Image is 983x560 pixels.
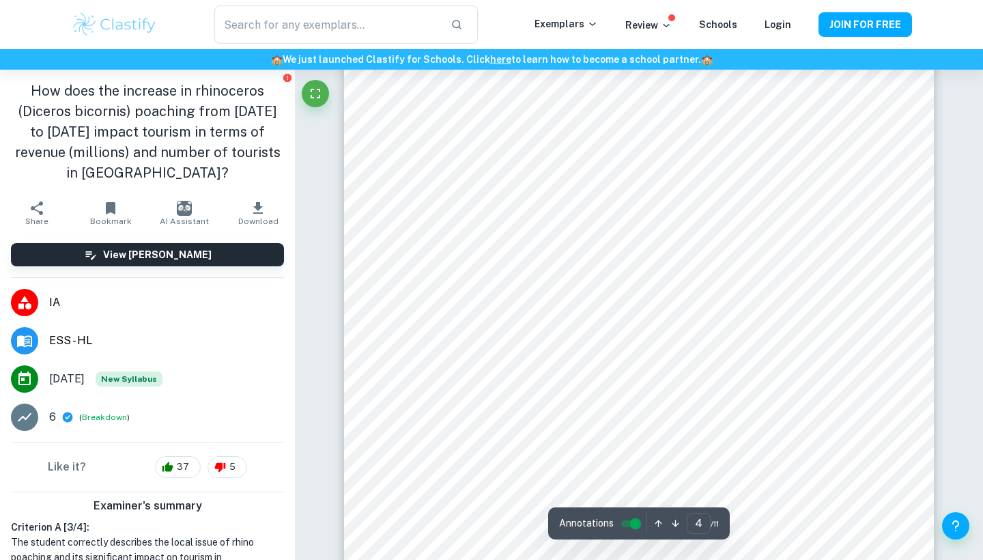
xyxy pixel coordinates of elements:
h6: View [PERSON_NAME] [103,247,212,262]
span: 🏫 [271,54,283,65]
span: ( ) [79,411,130,424]
span: Download [238,216,279,226]
h6: Criterion A [ 3 / 4 ]: [11,520,284,535]
span: [DATE] [49,371,85,387]
button: AI Assistant [147,194,221,232]
span: AI Assistant [160,216,209,226]
span: 37 [169,460,197,474]
span: / 11 [711,518,719,530]
img: Clastify logo [71,11,158,38]
h6: We just launched Clastify for Schools. Click to learn how to become a school partner. [3,52,980,67]
a: Login [765,19,791,30]
div: 5 [208,456,247,478]
button: Help and Feedback [942,512,969,540]
h6: Like it? [48,459,86,475]
button: Fullscreen [302,80,329,107]
a: here [490,54,511,65]
span: ESS - HL [49,333,284,349]
span: IA [49,294,284,311]
span: Bookmark [90,216,132,226]
span: Share [25,216,48,226]
input: Search for any exemplars... [214,5,440,44]
a: Schools [699,19,737,30]
button: Report issue [282,72,292,83]
p: Review [625,18,672,33]
h6: Examiner's summary [5,498,289,514]
span: Annotations [559,516,614,531]
span: New Syllabus [96,372,162,387]
button: Download [221,194,295,232]
button: View [PERSON_NAME] [11,243,284,266]
img: AI Assistant [177,201,192,216]
button: Breakdown [82,411,127,423]
button: JOIN FOR FREE [818,12,912,37]
button: Bookmark [74,194,147,232]
div: Starting from the May 2026 session, the ESS IA requirements have changed. We created this exempla... [96,372,162,387]
span: 🏫 [701,54,713,65]
h1: How does the increase in rhinoceros (Diceros bicornis) poaching from [DATE] to [DATE] impact tour... [11,81,284,183]
p: 6 [49,409,56,425]
p: Exemplars [535,16,598,31]
div: 37 [155,456,201,478]
span: 5 [222,460,243,474]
